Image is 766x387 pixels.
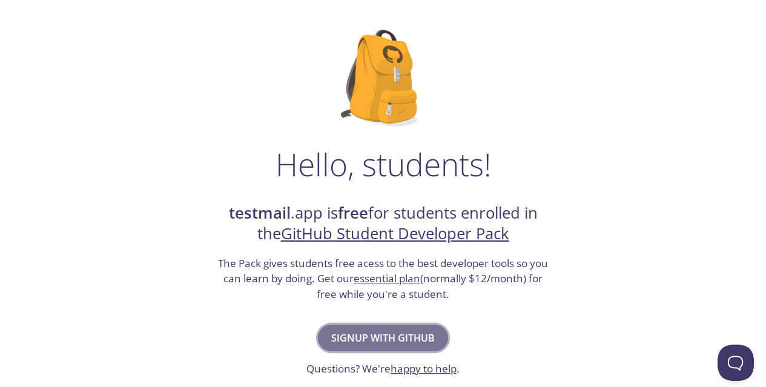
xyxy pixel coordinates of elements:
a: essential plan [354,271,420,285]
button: Signup with GitHub [318,325,448,351]
a: happy to help [391,362,457,375]
span: Signup with GitHub [331,329,435,346]
iframe: Help Scout Beacon - Open [718,345,754,381]
a: GitHub Student Developer Pack [281,223,509,244]
img: github-student-backpack.png [341,30,425,127]
strong: testmail [229,202,291,223]
h2: .app is for students enrolled in the [217,203,550,245]
strong: free [338,202,368,223]
h3: Questions? We're . [306,361,460,377]
h1: Hello, students! [276,146,491,182]
h3: The Pack gives students free acess to the best developer tools so you can learn by doing. Get our... [217,256,550,302]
